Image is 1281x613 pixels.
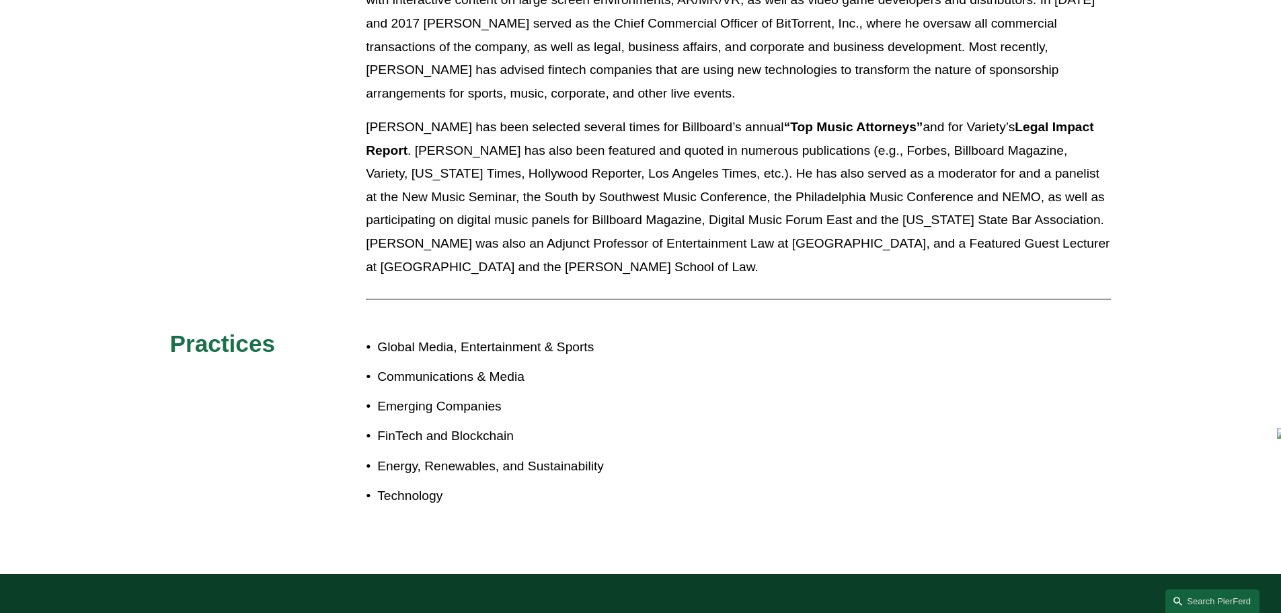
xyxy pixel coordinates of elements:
p: Emerging Companies [377,395,640,419]
p: Global Media, Entertainment & Sports [377,336,640,359]
strong: Legal Impact Report [366,120,1097,157]
p: Communications & Media [377,365,640,389]
strong: “Top Music Attorneys” [784,120,923,134]
p: Energy, Renewables, and Sustainability [377,455,640,478]
span: Practices [170,330,276,357]
p: FinTech and Blockchain [377,425,640,448]
p: Technology [377,484,640,508]
p: [PERSON_NAME] has been selected several times for Billboard’s annual and for Variety’s . [PERSON_... [366,116,1111,279]
a: Search this site [1165,589,1259,613]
